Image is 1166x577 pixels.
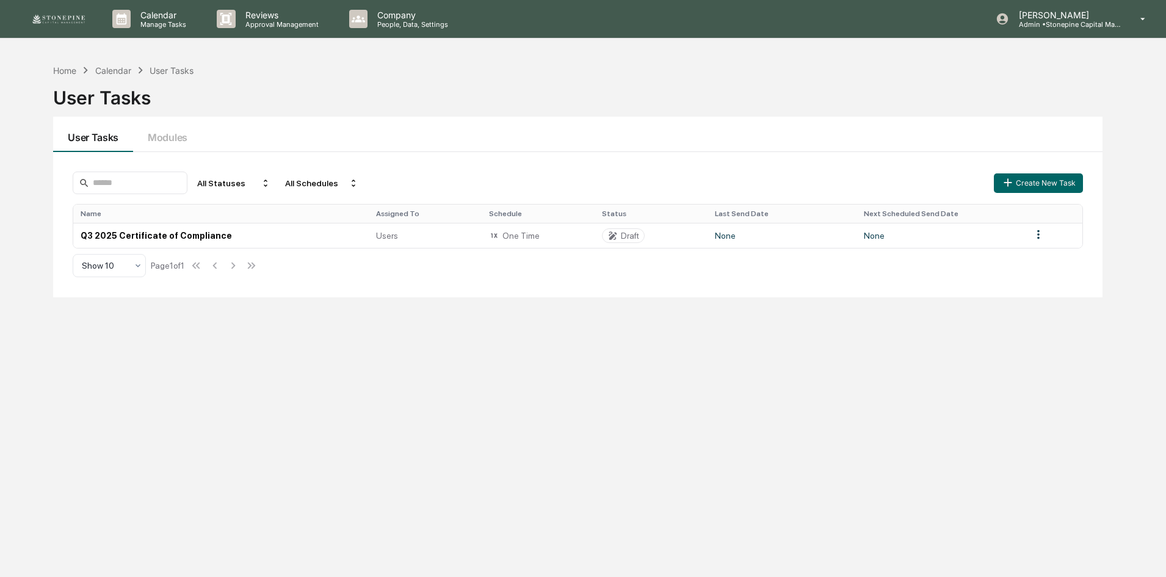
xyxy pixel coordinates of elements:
p: Reviews [236,10,325,20]
button: Modules [133,117,202,152]
td: None [708,223,857,248]
span: Users [376,231,398,241]
div: All Schedules [280,173,363,193]
div: Page 1 of 1 [151,261,184,270]
th: Last Send Date [708,205,857,223]
iframe: Open customer support [1127,537,1160,570]
button: Create New Task [994,173,1083,193]
p: Calendar [131,10,192,20]
td: Q3 2025 Certificate of Compliance [73,223,368,248]
div: All Statuses [192,173,275,193]
th: Name [73,205,368,223]
img: logo [29,13,88,25]
p: People, Data, Settings [368,20,454,29]
div: User Tasks [53,77,1103,109]
div: One Time [489,230,587,241]
p: Company [368,10,454,20]
button: User Tasks [53,117,133,152]
th: Status [595,205,708,223]
th: Next Scheduled Send Date [856,205,1024,223]
th: Assigned To [369,205,482,223]
div: Calendar [95,65,131,76]
div: Home [53,65,76,76]
div: Draft [621,231,639,241]
td: None [856,223,1024,248]
p: Manage Tasks [131,20,192,29]
th: Schedule [482,205,595,223]
div: User Tasks [150,65,194,76]
p: [PERSON_NAME] [1009,10,1123,20]
p: Admin • Stonepine Capital Management [1009,20,1123,29]
p: Approval Management [236,20,325,29]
